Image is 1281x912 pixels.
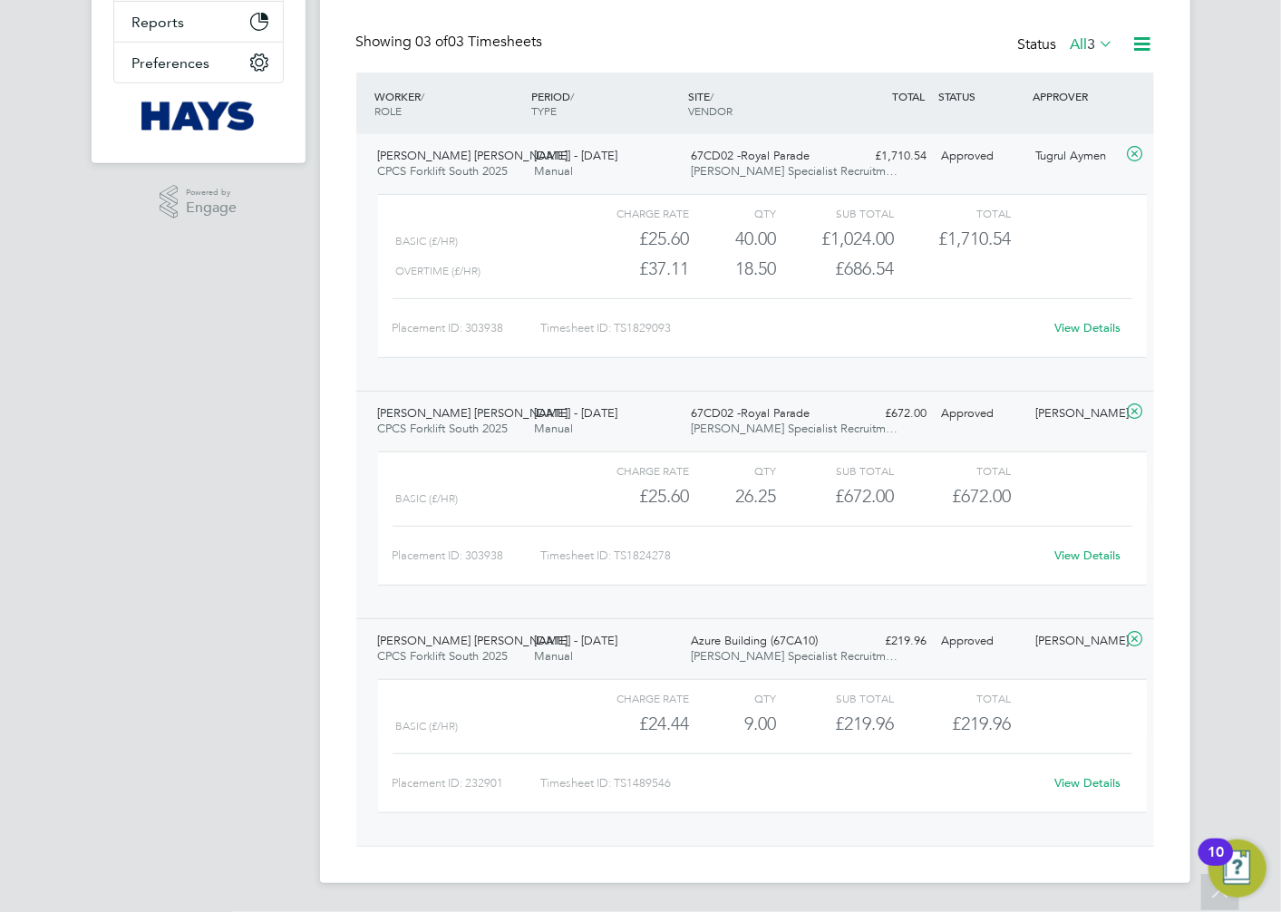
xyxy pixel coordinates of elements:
div: Placement ID: 232901 [393,769,540,798]
div: 26.25 [689,481,777,511]
span: Engage [186,200,237,216]
a: View Details [1054,548,1121,563]
div: Sub Total [777,202,894,224]
div: Tugrul Aymen [1028,141,1122,171]
span: / [710,89,713,103]
span: [DATE] - [DATE] [534,405,617,421]
button: Reports [114,2,283,42]
button: Preferences [114,43,283,82]
div: £219.96 [840,626,935,656]
div: 40.00 [689,224,777,254]
div: STATUS [935,80,1029,112]
div: £25.60 [571,481,688,511]
span: [PERSON_NAME] [PERSON_NAME] [378,148,568,163]
div: SITE [684,80,840,127]
span: [PERSON_NAME] [PERSON_NAME] [378,405,568,421]
div: QTY [689,202,777,224]
div: WORKER [371,80,528,127]
span: 67CD02 -Royal Parade [691,405,810,421]
a: Powered byEngage [160,185,237,219]
span: Reports [132,14,185,31]
div: QTY [689,687,777,709]
button: Open Resource Center, 10 new notifications [1208,839,1266,897]
div: £24.44 [571,709,688,739]
div: 18.50 [689,254,777,284]
div: 10 [1208,852,1224,876]
div: Timesheet ID: TS1489546 [540,769,1043,798]
div: PERIOD [527,80,684,127]
span: [DATE] - [DATE] [534,633,617,648]
span: Preferences [132,54,210,72]
span: Powered by [186,185,237,200]
span: £1,710.54 [938,228,1011,249]
div: Timesheet ID: TS1829093 [540,314,1043,343]
div: Timesheet ID: TS1824278 [540,541,1043,570]
div: Approved [935,626,1029,656]
div: Sub Total [777,687,894,709]
span: [PERSON_NAME] Specialist Recruitm… [691,163,898,179]
div: Approved [935,141,1029,171]
div: £1,710.54 [840,141,935,171]
span: [DATE] - [DATE] [534,148,617,163]
div: APPROVER [1028,80,1122,112]
label: All [1071,35,1114,53]
div: 9.00 [689,709,777,739]
span: Basic (£/HR) [396,492,459,505]
span: Basic (£/HR) [396,235,459,247]
span: / [570,89,574,103]
span: CPCS Forklift South 2025 [378,163,509,179]
span: £672.00 [952,485,1011,507]
div: Placement ID: 303938 [393,314,540,343]
img: hays-logo-retina.png [141,102,255,131]
span: Manual [534,163,573,179]
span: / [422,89,425,103]
span: Overtime (£/HR) [396,265,481,277]
div: [PERSON_NAME] [1028,399,1122,429]
div: Sub Total [777,460,894,481]
a: View Details [1054,775,1121,791]
div: £37.11 [571,254,688,284]
a: Go to home page [113,102,284,131]
span: Basic (£/HR) [396,720,459,733]
div: Total [894,460,1011,481]
span: 03 of [416,33,449,51]
div: Total [894,202,1011,224]
div: Total [894,687,1011,709]
div: Approved [935,399,1029,429]
div: £672.00 [840,399,935,429]
span: CPCS Forklift South 2025 [378,421,509,436]
span: 3 [1088,35,1096,53]
span: VENDOR [688,103,733,118]
div: £672.00 [777,481,894,511]
span: TOTAL [893,89,926,103]
span: TYPE [531,103,557,118]
div: Showing [356,33,547,52]
div: Charge rate [571,202,688,224]
div: [PERSON_NAME] [1028,626,1122,656]
span: [PERSON_NAME] Specialist Recruitm… [691,421,898,436]
span: 67CD02 -Royal Parade [691,148,810,163]
div: £686.54 [777,254,894,284]
span: [PERSON_NAME] Specialist Recruitm… [691,648,898,664]
div: Placement ID: 303938 [393,541,540,570]
a: View Details [1054,320,1121,335]
div: Charge rate [571,687,688,709]
span: CPCS Forklift South 2025 [378,648,509,664]
span: [PERSON_NAME] [PERSON_NAME] [378,633,568,648]
div: £25.60 [571,224,688,254]
div: Charge rate [571,460,688,481]
div: Status [1018,33,1118,58]
span: ROLE [375,103,403,118]
div: £1,024.00 [777,224,894,254]
span: Manual [534,421,573,436]
span: Manual [534,648,573,664]
span: 03 Timesheets [416,33,543,51]
span: £219.96 [952,713,1011,734]
div: QTY [689,460,777,481]
div: £219.96 [777,709,894,739]
span: Azure Building (67CA10) [691,633,818,648]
